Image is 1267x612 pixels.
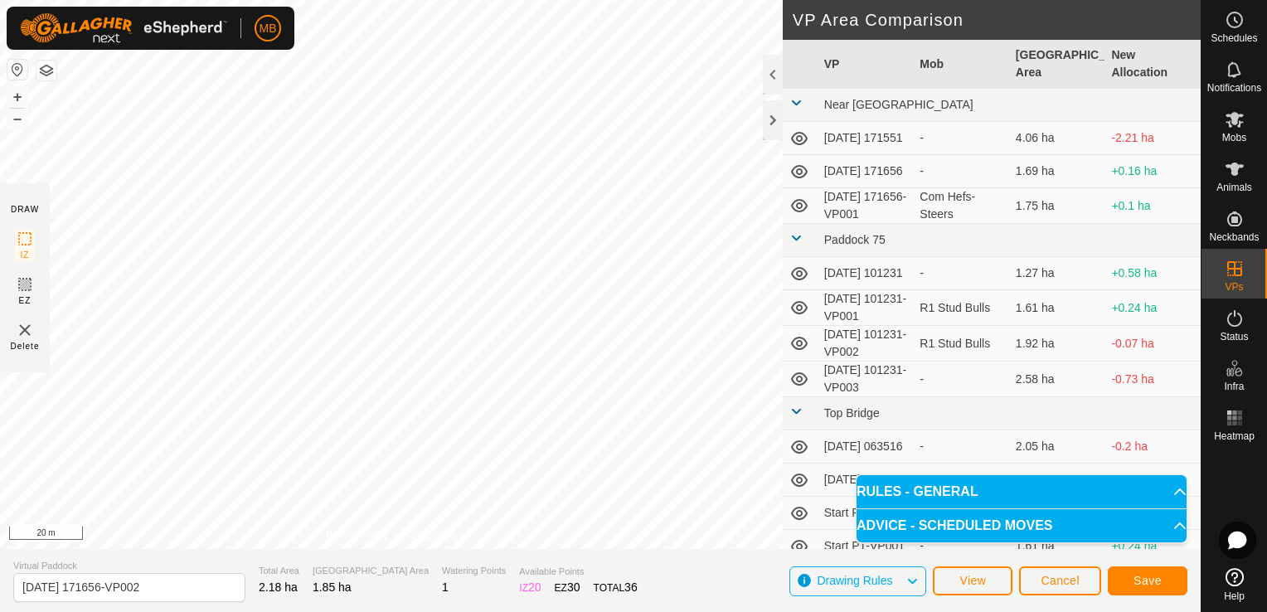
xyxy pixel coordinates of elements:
[818,326,914,362] td: [DATE] 101231-VP002
[1009,530,1105,563] td: 1.61 ha
[1224,381,1244,391] span: Infra
[1009,290,1105,326] td: 1.61 ha
[1211,33,1257,43] span: Schedules
[818,40,914,89] th: VP
[624,580,638,594] span: 36
[920,537,1002,555] div: -
[1104,464,1201,497] td: +0.52 ha
[824,233,886,246] span: Paddock 75
[818,155,914,188] td: [DATE] 171656
[1104,430,1201,464] td: -0.2 ha
[326,527,388,542] a: Privacy Policy
[959,574,986,587] span: View
[11,340,40,352] span: Delete
[824,406,880,420] span: Top Bridge
[818,290,914,326] td: [DATE] 101231-VP001
[793,10,1201,30] h2: VP Area Comparison
[1009,362,1105,397] td: 2.58 ha
[1201,561,1267,608] a: Help
[1041,574,1080,587] span: Cancel
[519,579,541,596] div: IZ
[1009,464,1105,497] td: 1.33 ha
[408,527,457,542] a: Contact Us
[1009,155,1105,188] td: 1.69 ha
[13,559,245,573] span: Virtual Paddock
[920,371,1002,388] div: -
[818,464,914,497] td: [DATE] 063814
[1009,326,1105,362] td: 1.92 ha
[817,574,892,587] span: Drawing Rules
[1104,326,1201,362] td: -0.07 ha
[920,188,1002,223] div: Com Hefs-Steers
[1104,362,1201,397] td: -0.73 ha
[259,580,298,594] span: 2.18 ha
[259,564,299,578] span: Total Area
[818,188,914,224] td: [DATE] 171656-VP001
[1104,155,1201,188] td: +0.16 ha
[1019,566,1101,595] button: Cancel
[1214,431,1255,441] span: Heatmap
[1009,257,1105,290] td: 1.27 ha
[1216,182,1252,192] span: Animals
[555,579,580,596] div: EZ
[528,580,541,594] span: 20
[920,335,1002,352] div: R1 Stud Bulls
[913,40,1009,89] th: Mob
[1009,430,1105,464] td: 2.05 ha
[920,299,1002,317] div: R1 Stud Bulls
[567,580,580,594] span: 30
[7,109,27,129] button: –
[1207,83,1261,93] span: Notifications
[857,475,1187,508] p-accordion-header: RULES - GENERAL
[1104,122,1201,155] td: -2.21 ha
[933,566,1012,595] button: View
[920,163,1002,180] div: -
[11,203,39,216] div: DRAW
[1134,574,1162,587] span: Save
[1104,40,1201,89] th: New Allocation
[15,320,35,340] img: VP
[818,362,914,397] td: [DATE] 101231-VP003
[824,98,973,111] span: Near [GEOGRAPHIC_DATA]
[1009,122,1105,155] td: 4.06 ha
[857,509,1187,542] p-accordion-header: ADVICE - SCHEDULED MOVES
[519,565,637,579] span: Available Points
[1220,332,1248,342] span: Status
[920,471,1002,488] div: -
[1104,530,1201,563] td: +0.24 ha
[818,122,914,155] td: [DATE] 171551
[1108,566,1187,595] button: Save
[313,580,352,594] span: 1.85 ha
[1104,290,1201,326] td: +0.24 ha
[260,20,277,37] span: MB
[920,438,1002,455] div: -
[1225,282,1243,292] span: VPs
[1009,188,1105,224] td: 1.75 ha
[313,564,429,578] span: [GEOGRAPHIC_DATA] Area
[818,497,914,530] td: Start P1
[442,564,506,578] span: Watering Points
[1104,188,1201,224] td: +0.1 ha
[594,579,638,596] div: TOTAL
[857,519,1052,532] span: ADVICE - SCHEDULED MOVES
[920,265,1002,282] div: -
[920,129,1002,147] div: -
[20,13,227,43] img: Gallagher Logo
[857,485,978,498] span: RULES - GENERAL
[1222,133,1246,143] span: Mobs
[1224,591,1245,601] span: Help
[1009,40,1105,89] th: [GEOGRAPHIC_DATA] Area
[1104,257,1201,290] td: +0.58 ha
[19,294,32,307] span: EZ
[1209,232,1259,242] span: Neckbands
[818,257,914,290] td: [DATE] 101231
[36,61,56,80] button: Map Layers
[818,430,914,464] td: [DATE] 063516
[7,60,27,80] button: Reset Map
[7,87,27,107] button: +
[21,249,30,261] span: IZ
[818,530,914,563] td: Start P1-VP001
[442,580,449,594] span: 1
